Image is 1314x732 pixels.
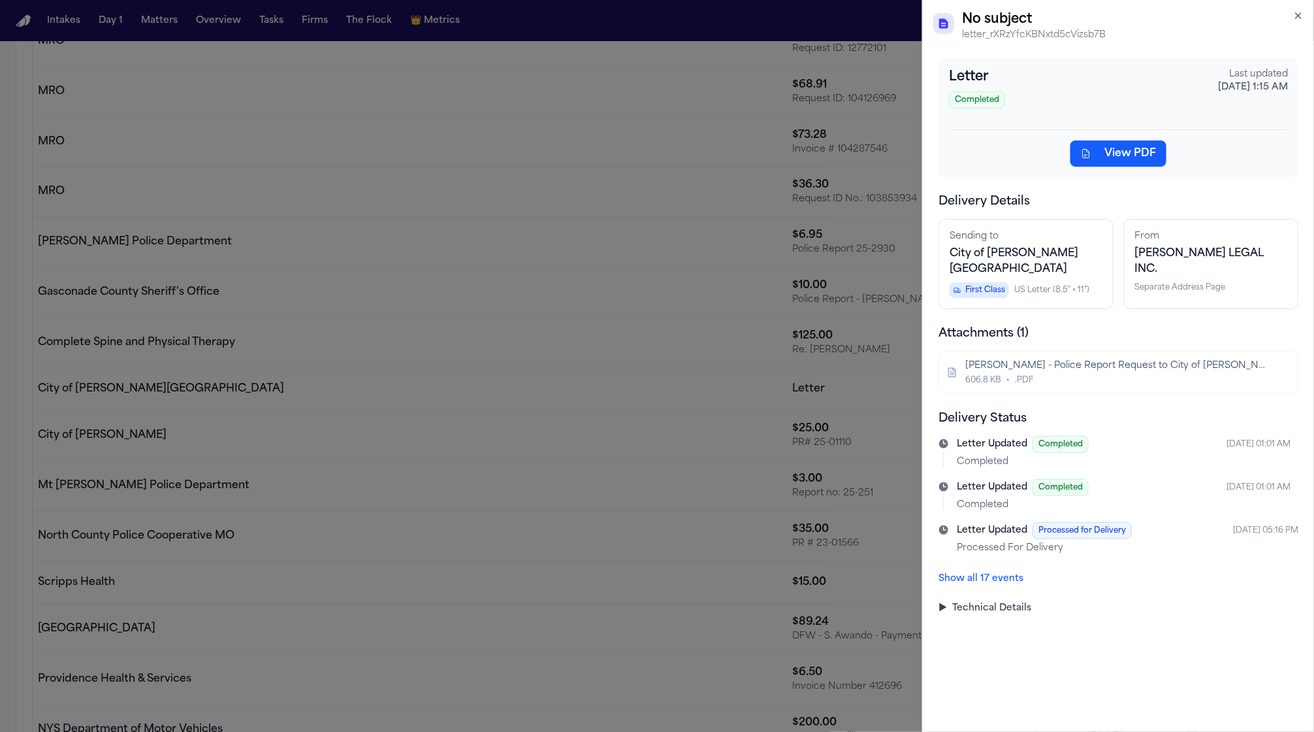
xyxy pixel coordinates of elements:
[1033,479,1089,496] span: Completed
[1218,68,1288,81] div: Last updated
[949,91,1005,108] span: Completed
[1015,375,1033,386] span: .PDF
[950,282,1009,298] span: First Class
[1070,141,1166,167] button: View PDF
[938,573,1023,586] button: Show all 17 events
[965,375,1001,386] span: 606.8 KB
[1226,439,1290,450] p: [DATE] 01:01 AM
[957,542,1298,555] p: Processed For Delivery
[938,602,947,615] span: ▶
[938,193,1298,211] h3: Delivery Details
[950,230,1102,243] div: Sending to
[949,68,1218,86] div: Letter
[1218,81,1288,94] div: [DATE] 1:15 AM
[957,524,1027,537] p: Letter Updated
[1135,230,1288,243] div: From
[957,438,1027,451] p: Letter Updated
[957,456,1290,469] p: Completed
[957,481,1027,494] p: Letter Updated
[1135,282,1226,293] span: Separate Address Page
[1033,522,1132,539] span: Processed for Delivery
[1135,248,1264,274] span: Contact ID: 2ba47573-ac41-4aea-b98c-a367e53c11bf
[1226,482,1290,493] p: [DATE] 01:01 AM
[962,29,1304,42] p: letter_rXRzYfcKBNxtd5cVizsb7B
[965,359,1269,373] div: K. Thomas - Police Report Request to City of Vinita Park - 9.12.25
[1006,375,1010,386] span: •
[1033,436,1089,453] span: Completed
[962,10,1304,29] h2: No subject
[938,602,1298,615] summary: ▶Technical Details
[938,351,1298,394] div: View artifact details for K. Thomas - Police Report Request to City of Vinita Park - 9.12.25
[950,248,1078,274] span: Contact ID: 6cdfe79d-dca2-47dd-81eb-15b72e72f292
[1233,525,1298,536] p: [DATE] 05:16 PM
[938,410,1298,428] h3: Delivery Status
[957,499,1290,512] p: Completed
[1014,285,1089,295] span: US Letter (8.5" × 11")
[938,325,1298,343] h3: Attachments ( 1 )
